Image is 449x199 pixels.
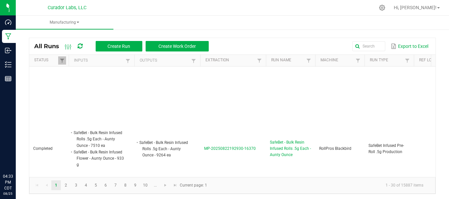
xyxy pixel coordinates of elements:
span: RollPros Blackbird [319,146,351,151]
a: Page 11 [151,180,160,190]
a: Filter [58,56,66,65]
li: SafeBet - Bulk Resin Infused Flower - Aunty Ounce - 933 g [73,149,125,168]
a: Run TypeSortable [370,58,403,63]
span: Create Work Order [158,44,196,49]
a: Go to the next page [161,180,170,190]
a: Page 8 [121,180,130,190]
a: Page 4 [81,180,91,190]
kendo-pager-info: 1 - 30 of 15887 items [211,180,429,191]
button: Create Run [96,41,142,51]
span: SafeBet Infused Pre-Roll .5g Production [368,143,404,154]
inline-svg: Manufacturing [5,33,12,40]
a: MachineSortable [320,58,354,63]
a: Page 9 [130,180,140,190]
a: Page 1 [51,180,61,190]
button: Create Work Order [146,41,209,51]
span: Go to the next page [163,183,168,188]
inline-svg: Reports [5,75,12,82]
input: Search [352,41,385,51]
li: SafeBet - Bulk Resin Infused Rolls .5g Each - Aunty Ounce - 7510 ea [73,129,125,149]
li: SafeBet - Bulk Resin Infused Rolls .5g Each - Aunty Ounce - 9264 ea [138,139,190,159]
iframe: Resource center unread badge [19,146,27,153]
a: Filter [305,56,313,65]
a: StatusSortable [34,58,58,63]
span: Manufacturing [16,20,113,25]
p: 08/25 [3,191,13,196]
button: Export to Excel [389,41,430,52]
a: Filter [354,56,362,65]
span: Completed [33,146,53,151]
span: MP-20250822192930-16370 [204,146,256,151]
kendo-pager: Current page: 1 [29,177,436,194]
span: Create Run [107,44,130,49]
span: Curador Labs, LLC [48,5,86,10]
th: Inputs [69,55,134,67]
span: Go to the last page [173,183,178,188]
p: 04:33 PM CDT [3,173,13,191]
a: ExtractionSortable [205,58,255,63]
a: Go to the last page [170,180,180,190]
inline-svg: Inventory [5,61,12,68]
div: Manage settings [378,5,386,11]
a: Filter [190,57,198,65]
a: Manufacturing [16,16,113,30]
a: Page 6 [101,180,110,190]
a: Page 5 [91,180,101,190]
inline-svg: Inbound [5,47,12,54]
span: SafeBet - Bulk Resin Infused Rolls .5g Each - Aunty Ounce [270,139,311,158]
a: Page 2 [61,180,71,190]
a: Filter [403,56,411,65]
div: All Runs [34,41,214,52]
span: Hi, [PERSON_NAME]! [394,5,437,10]
iframe: Resource center [7,147,26,166]
a: Filter [255,56,263,65]
a: Filter [124,57,132,65]
a: Page 3 [71,180,81,190]
a: Page 7 [111,180,120,190]
a: Run NameSortable [271,58,304,63]
a: Page 10 [141,180,150,190]
inline-svg: Dashboard [5,19,12,26]
a: Ref Lot NumberSortable [419,58,446,63]
th: Outputs [134,55,200,67]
